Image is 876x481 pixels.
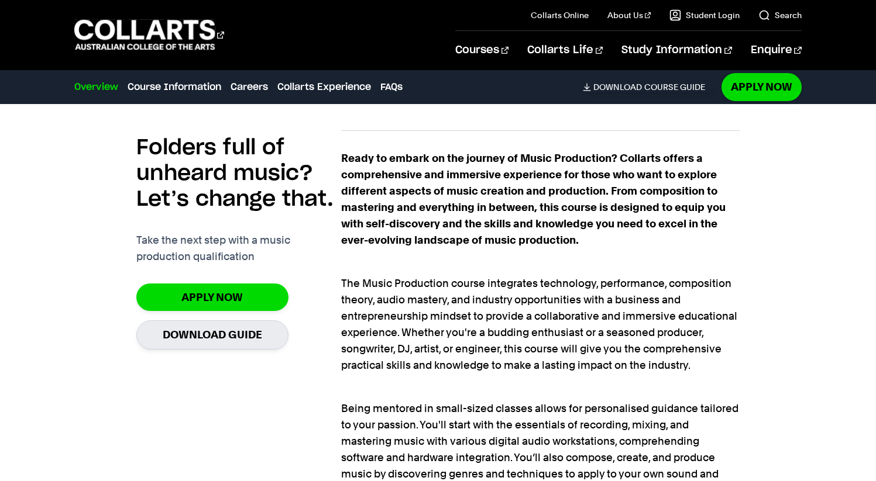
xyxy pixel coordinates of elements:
[136,283,288,311] a: Apply Now
[136,135,341,212] h2: Folders full of unheard music? Let’s change that.
[621,31,731,70] a: Study Information
[136,232,341,265] p: Take the next step with a music production qualification
[341,259,740,373] p: The Music Production course integrates technology, performance, composition theory, audio mastery...
[531,9,589,21] a: Collarts Online
[455,31,509,70] a: Courses
[380,80,403,94] a: FAQs
[341,152,726,246] strong: Ready to embark on the journey of Music Production? Collarts offers a comprehensive and immersive...
[722,73,802,101] a: Apply Now
[136,320,288,349] a: Download Guide
[751,31,802,70] a: Enquire
[758,9,802,21] a: Search
[583,82,714,92] a: DownloadCourse Guide
[128,80,221,94] a: Course Information
[607,9,651,21] a: About Us
[527,31,603,70] a: Collarts Life
[74,18,224,51] div: Go to homepage
[231,80,268,94] a: Careers
[593,82,642,92] span: Download
[277,80,371,94] a: Collarts Experience
[74,80,118,94] a: Overview
[669,9,740,21] a: Student Login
